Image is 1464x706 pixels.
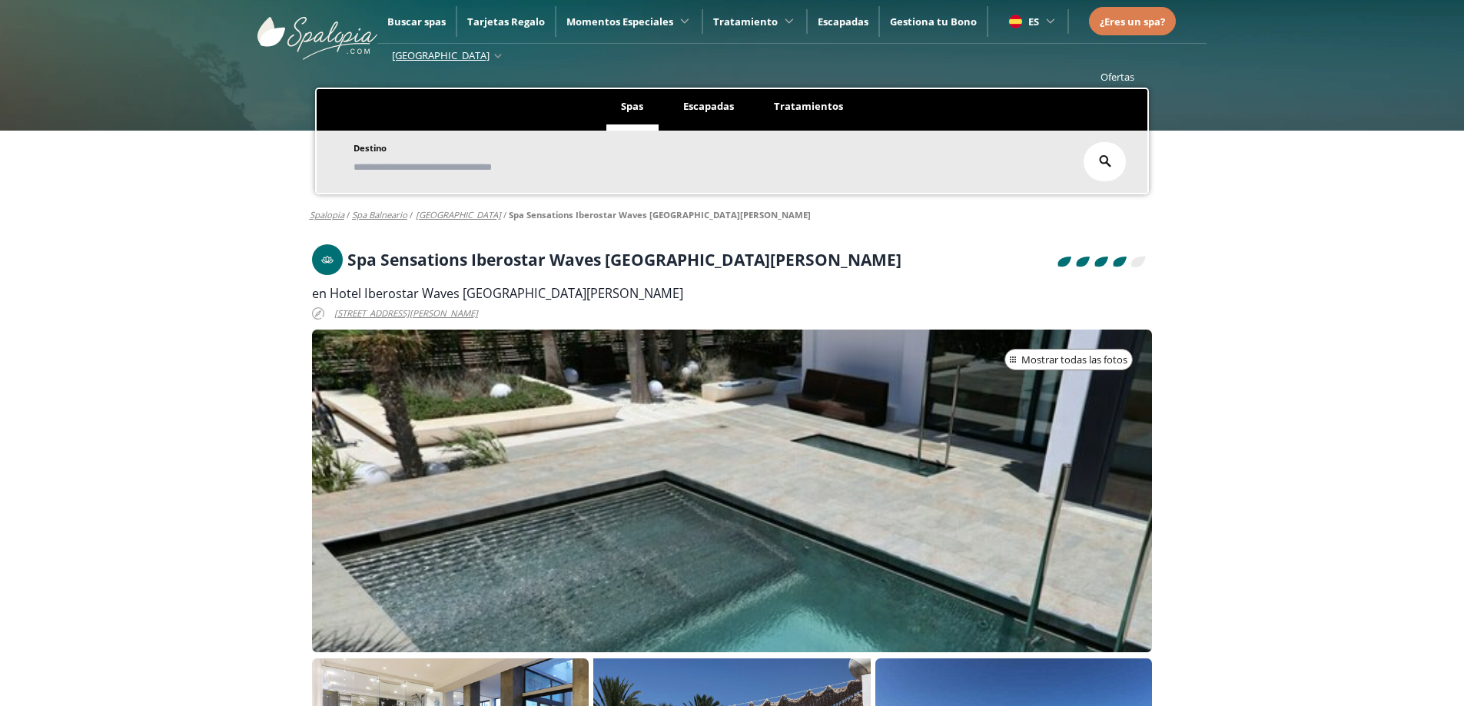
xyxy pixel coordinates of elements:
span: Tratamientos [774,99,843,113]
a: Spalopia [310,209,344,220]
span: / [503,209,506,221]
img: ImgLogoSpalopia.BvClDcEz.svg [257,2,377,60]
span: Destino [354,142,387,154]
a: Buscar spas [387,15,446,28]
span: [STREET_ADDRESS][PERSON_NAME] [334,305,478,323]
a: Tarjetas Regalo [467,15,545,28]
span: Mostrar todas las fotos [1021,353,1127,368]
a: [GEOGRAPHIC_DATA] [416,209,501,220]
span: ¿Eres un spa? [1100,15,1165,28]
h1: Spa Sensations Iberostar Waves [GEOGRAPHIC_DATA][PERSON_NAME] [347,251,901,268]
span: / [347,209,350,221]
span: Spas [621,99,643,113]
span: Escapadas [683,99,734,113]
a: Escapadas [818,15,868,28]
a: spa balneario [352,209,407,220]
a: Ofertas [1100,70,1134,84]
a: ¿Eres un spa? [1100,13,1165,30]
span: [GEOGRAPHIC_DATA] [392,48,490,62]
span: / [410,209,413,221]
a: Gestiona tu Bono [890,15,977,28]
span: en Hotel Iberostar Waves [GEOGRAPHIC_DATA][PERSON_NAME] [312,285,683,302]
a: Spa Sensations Iberostar Waves [GEOGRAPHIC_DATA][PERSON_NAME] [509,209,811,220]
